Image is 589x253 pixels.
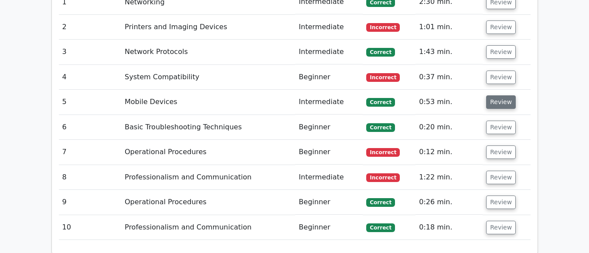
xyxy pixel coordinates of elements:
[295,90,363,115] td: Intermediate
[415,40,483,64] td: 1:43 min.
[295,165,363,190] td: Intermediate
[366,123,395,132] span: Correct
[415,140,483,165] td: 0:12 min.
[366,148,400,157] span: Incorrect
[486,221,516,234] button: Review
[295,15,363,40] td: Intermediate
[59,115,122,140] td: 6
[415,90,483,115] td: 0:53 min.
[59,190,122,215] td: 9
[295,65,363,90] td: Beginner
[121,165,295,190] td: Professionalism and Communication
[415,190,483,215] td: 0:26 min.
[295,215,363,240] td: Beginner
[415,165,483,190] td: 1:22 min.
[59,90,122,115] td: 5
[59,140,122,165] td: 7
[366,98,395,107] span: Correct
[486,71,516,84] button: Review
[415,215,483,240] td: 0:18 min.
[366,23,400,32] span: Incorrect
[121,190,295,215] td: Operational Procedures
[121,115,295,140] td: Basic Troubleshooting Techniques
[486,45,516,59] button: Review
[366,173,400,182] span: Incorrect
[366,73,400,82] span: Incorrect
[59,65,122,90] td: 4
[59,165,122,190] td: 8
[295,40,363,64] td: Intermediate
[415,65,483,90] td: 0:37 min.
[415,115,483,140] td: 0:20 min.
[121,140,295,165] td: Operational Procedures
[121,65,295,90] td: System Compatibility
[486,171,516,184] button: Review
[415,15,483,40] td: 1:01 min.
[295,140,363,165] td: Beginner
[121,15,295,40] td: Printers and Imaging Devices
[121,215,295,240] td: Professionalism and Communication
[121,40,295,64] td: Network Protocols
[295,115,363,140] td: Beginner
[121,90,295,115] td: Mobile Devices
[59,215,122,240] td: 10
[366,223,395,232] span: Correct
[59,40,122,64] td: 3
[486,145,516,159] button: Review
[366,48,395,57] span: Correct
[486,95,516,109] button: Review
[486,20,516,34] button: Review
[295,190,363,215] td: Beginner
[486,121,516,134] button: Review
[59,15,122,40] td: 2
[366,198,395,207] span: Correct
[486,196,516,209] button: Review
